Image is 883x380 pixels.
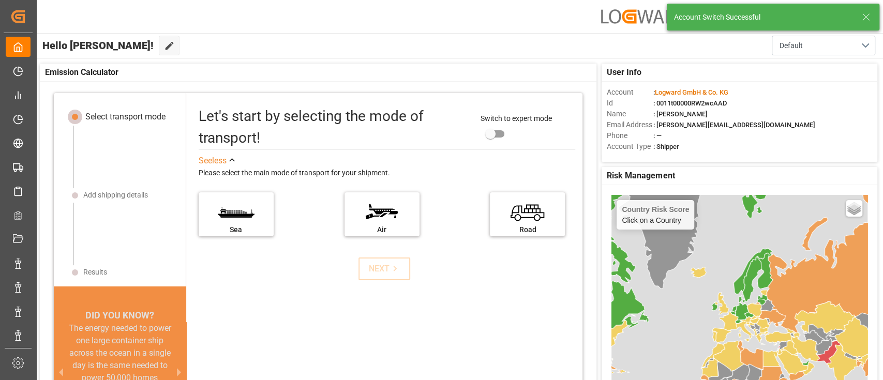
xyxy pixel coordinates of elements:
span: : [653,88,728,96]
button: open menu [772,36,875,55]
span: : — [653,132,662,140]
img: Logward_spacing_grey.png_1685354854.png [601,9,688,23]
span: Id [607,98,653,109]
span: : Shipper [653,143,679,150]
span: User Info [607,66,641,79]
span: : 0011t00000RW2wcAAD [653,99,727,107]
div: Air [350,224,414,235]
div: See less [199,155,227,167]
span: Hello [PERSON_NAME]! [42,36,154,55]
div: NEXT [369,263,400,275]
div: Let's start by selecting the mode of transport! [199,105,470,149]
a: Layers [846,200,862,217]
div: DID YOU KNOW? [54,308,186,322]
span: Logward GmbH & Co. KG [655,88,728,96]
span: Name [607,109,653,119]
div: Please select the main mode of transport for your shipment. [199,167,576,179]
span: Emission Calculator [45,66,118,79]
span: Switch to expert mode [481,114,552,123]
span: Account [607,87,653,98]
span: Email Address [607,119,653,130]
span: Risk Management [607,170,675,182]
div: Results [83,267,107,278]
span: : [PERSON_NAME][EMAIL_ADDRESS][DOMAIN_NAME] [653,121,815,129]
span: Phone [607,130,653,141]
div: Road [495,224,560,235]
button: NEXT [358,257,410,280]
span: Account Type [607,141,653,152]
span: Default [780,40,803,51]
span: : [PERSON_NAME] [653,110,708,118]
div: Add shipping details [83,190,148,201]
div: Sea [204,224,268,235]
h4: Country Risk Score [622,205,689,214]
div: Account Switch Successful [674,12,852,23]
div: Select transport mode [85,111,166,123]
div: Click on a Country [622,205,689,224]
